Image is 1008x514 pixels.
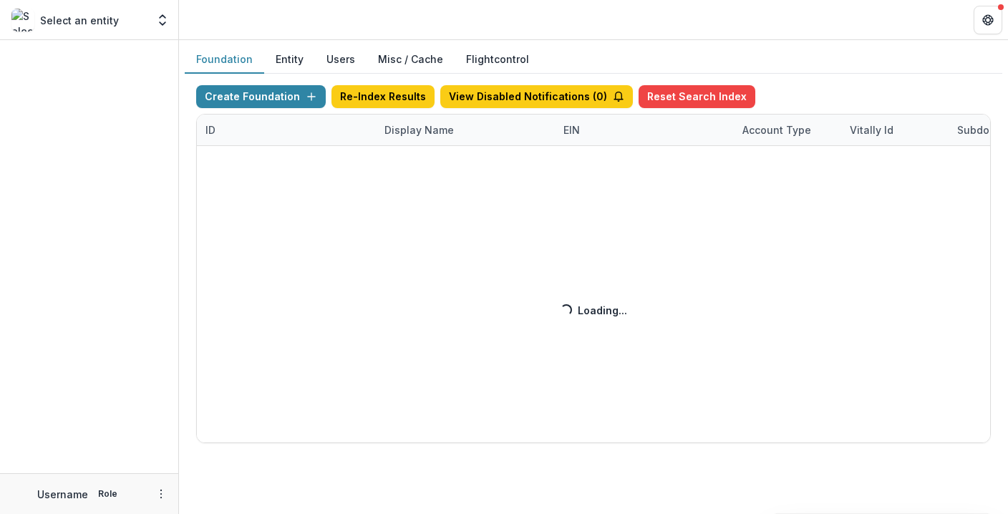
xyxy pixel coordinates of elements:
p: Role [94,488,122,500]
button: Open entity switcher [152,6,173,34]
button: Users [315,46,367,74]
p: Select an entity [40,13,119,28]
button: Get Help [974,6,1002,34]
button: Foundation [185,46,264,74]
button: More [152,485,170,503]
img: Select an entity [11,9,34,31]
button: Misc / Cache [367,46,455,74]
p: Username [37,487,88,502]
button: Entity [264,46,315,74]
a: Flightcontrol [466,52,529,67]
